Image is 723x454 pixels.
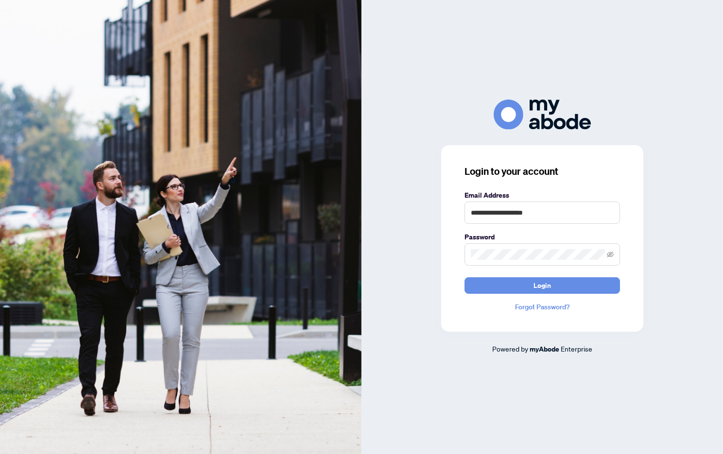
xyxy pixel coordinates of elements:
label: Password [465,232,620,242]
span: eye-invisible [607,251,614,258]
img: ma-logo [494,100,591,129]
a: myAbode [530,344,559,354]
span: Powered by [492,344,528,353]
span: Enterprise [561,344,592,353]
a: Forgot Password? [465,302,620,312]
label: Email Address [465,190,620,201]
span: Login [534,278,551,293]
button: Login [465,277,620,294]
h3: Login to your account [465,165,620,178]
